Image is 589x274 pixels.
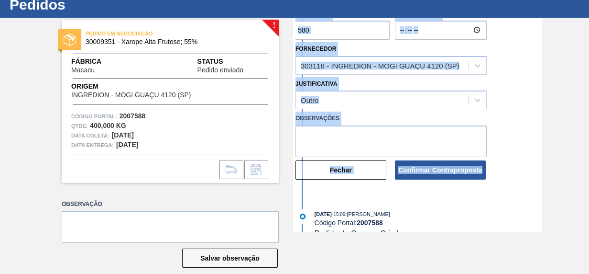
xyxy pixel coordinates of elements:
[315,211,332,217] span: [DATE]
[90,122,126,129] strong: 400,000 KG
[197,57,269,67] span: Status
[71,112,117,121] span: Código Portal:
[345,211,390,217] span: : [PERSON_NAME]
[71,81,218,91] span: Origem
[295,80,338,87] label: Justificativa
[71,140,114,150] span: Data entrega:
[120,112,146,120] strong: 2007588
[116,141,138,148] strong: [DATE]
[295,46,336,52] label: Fornecedor
[301,61,459,69] div: 303118 - INGREDION - MOGI GUAÇU 4120 (SP)
[295,160,386,180] button: Fechar
[300,214,305,219] img: atual
[71,67,95,74] span: Macacu
[219,160,243,179] div: Ir para Composição de Carga
[71,121,87,131] span: Qtde :
[64,34,76,46] img: status
[357,219,383,227] strong: 2007588
[197,67,244,74] span: Pedido enviado
[112,131,134,139] strong: [DATE]
[62,197,279,211] label: Observação
[315,229,403,238] span: Pedido de Compra Criado
[295,112,487,126] label: Observações
[244,160,268,179] div: Informar alteração no pedido
[86,29,219,38] span: PEDIDO EM NEGOCIAÇÃO
[301,96,319,104] div: Outro
[182,249,278,268] button: Salvar observação
[71,57,125,67] span: Fábrica
[315,219,542,227] div: Código Portal:
[71,131,109,140] span: Data coleta:
[86,38,259,46] span: 30009351 - Xarope Alta Frutose; 55%
[395,160,486,180] button: Confirmar Contraproposta
[71,91,191,99] span: INGREDION - MOGI GUAÇU 4120 (SP)
[332,212,345,217] span: - 15:09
